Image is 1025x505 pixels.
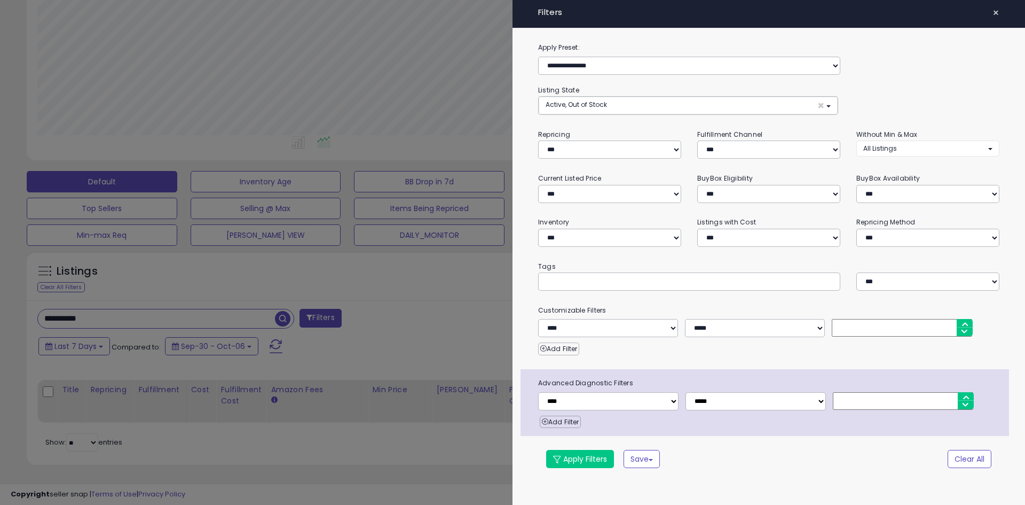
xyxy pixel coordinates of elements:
small: Listings with Cost [697,217,756,227]
button: Active, Out of Stock × [539,97,838,114]
small: Repricing [538,130,570,139]
small: Repricing Method [856,217,916,227]
small: Without Min & Max [856,130,918,139]
small: Tags [530,261,1007,273]
button: Save [624,450,660,468]
button: All Listings [856,141,999,156]
button: × [988,5,1004,20]
label: Apply Preset: [530,42,1007,53]
small: Inventory [538,217,569,227]
span: Advanced Diagnostic Filters [530,377,1009,389]
small: BuyBox Availability [856,174,920,183]
small: Listing State [538,86,579,95]
small: Customizable Filters [530,305,1007,316]
span: Active, Out of Stock [546,100,607,109]
h4: Filters [538,8,999,17]
span: × [992,5,999,20]
button: Apply Filters [546,450,614,468]
span: All Listings [863,144,897,153]
small: BuyBox Eligibility [697,174,753,183]
small: Current Listed Price [538,174,601,183]
small: Fulfillment Channel [697,130,762,139]
span: × [817,100,824,111]
button: Clear All [948,450,991,468]
button: Add Filter [540,416,581,429]
button: Add Filter [538,343,579,355]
